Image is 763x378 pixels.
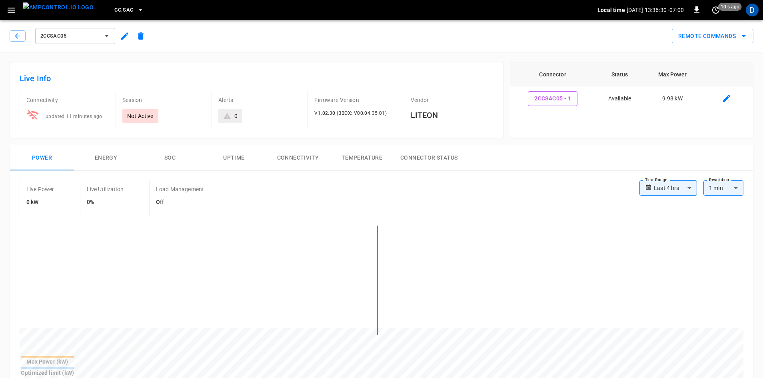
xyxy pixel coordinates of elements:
div: remote commands options [672,29,753,44]
p: Live Utilization [87,185,124,193]
h6: Live Info [20,72,493,85]
p: Live Power [26,185,54,193]
h6: Off [156,198,204,207]
label: Time Range [645,177,667,183]
button: 2CCSAC05 [35,28,115,44]
td: 9.98 kW [644,86,701,111]
label: Resolution [709,177,729,183]
th: Connector [510,62,595,86]
img: ampcontrol.io logo [23,2,94,12]
button: set refresh interval [709,4,722,16]
p: Local time [597,6,625,14]
div: Last 4 hrs [654,180,697,196]
p: Vendor [411,96,493,104]
p: Connectivity [26,96,109,104]
span: 2CCSAC05 [40,32,100,41]
button: 2CCSAC05 - 1 [528,91,577,106]
button: CC.SAC [111,2,147,18]
h6: LITEON [411,109,493,122]
div: 1 min [703,180,743,196]
span: CC.SAC [114,6,133,15]
h6: 0% [87,198,124,207]
p: Session [122,96,205,104]
button: Connector Status [394,145,464,171]
p: Alerts [218,96,301,104]
table: connector table [510,62,753,111]
button: Remote Commands [672,29,753,44]
th: Max Power [644,62,701,86]
td: Available [595,86,644,111]
button: SOC [138,145,202,171]
h6: 0 kW [26,198,54,207]
p: Not Active [127,112,154,120]
button: Uptime [202,145,266,171]
div: profile-icon [746,4,759,16]
button: Temperature [330,145,394,171]
th: Status [595,62,644,86]
button: Energy [74,145,138,171]
span: V1.02.30 (BBOX: V00.04.35.01) [314,110,387,116]
button: Power [10,145,74,171]
p: Firmware Version [314,96,397,104]
div: 0 [234,112,238,120]
span: 10 s ago [718,3,742,11]
button: Connectivity [266,145,330,171]
p: [DATE] 13:36:30 -07:00 [627,6,684,14]
span: updated 11 minutes ago [46,114,102,119]
p: Load Management [156,185,204,193]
